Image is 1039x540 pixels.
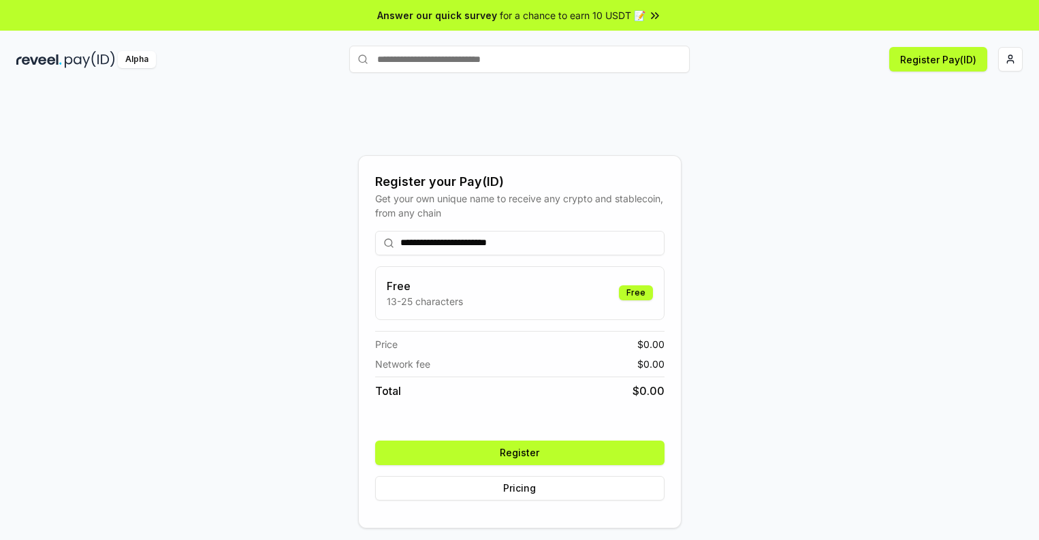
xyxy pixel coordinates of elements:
[375,357,430,371] span: Network fee
[375,191,665,220] div: Get your own unique name to receive any crypto and stablecoin, from any chain
[375,476,665,501] button: Pricing
[118,51,156,68] div: Alpha
[375,172,665,191] div: Register your Pay(ID)
[500,8,645,22] span: for a chance to earn 10 USDT 📝
[387,294,463,308] p: 13-25 characters
[16,51,62,68] img: reveel_dark
[637,357,665,371] span: $ 0.00
[637,337,665,351] span: $ 0.00
[889,47,987,72] button: Register Pay(ID)
[633,383,665,399] span: $ 0.00
[375,441,665,465] button: Register
[377,8,497,22] span: Answer our quick survey
[387,278,463,294] h3: Free
[375,337,398,351] span: Price
[65,51,115,68] img: pay_id
[619,285,653,300] div: Free
[375,383,401,399] span: Total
